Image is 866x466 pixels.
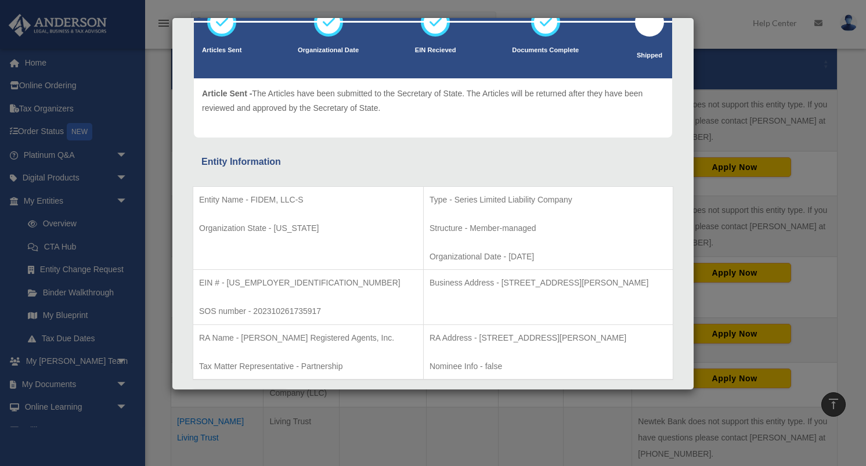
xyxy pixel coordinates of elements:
[430,250,667,264] p: Organizational Date - [DATE]
[199,359,417,374] p: Tax Matter Representative - Partnership
[199,276,417,290] p: EIN # - [US_EMPLOYER_IDENTIFICATION_NUMBER]
[635,50,664,62] p: Shipped
[430,193,667,207] p: Type - Series Limited Liability Company
[202,89,252,98] span: Article Sent -
[415,45,456,56] p: EIN Recieved
[430,359,667,374] p: Nominee Info - false
[199,221,417,236] p: Organization State - [US_STATE]
[202,86,664,115] p: The Articles have been submitted to the Secretary of State. The Articles will be returned after t...
[430,221,667,236] p: Structure - Member-managed
[199,331,417,345] p: RA Name - [PERSON_NAME] Registered Agents, Inc.
[430,331,667,345] p: RA Address - [STREET_ADDRESS][PERSON_NAME]
[199,193,417,207] p: Entity Name - FIDEM, LLC-S
[298,45,359,56] p: Organizational Date
[202,45,241,56] p: Articles Sent
[199,304,417,319] p: SOS number - 202310261735917
[201,154,665,170] div: Entity Information
[512,45,579,56] p: Documents Complete
[430,276,667,290] p: Business Address - [STREET_ADDRESS][PERSON_NAME]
